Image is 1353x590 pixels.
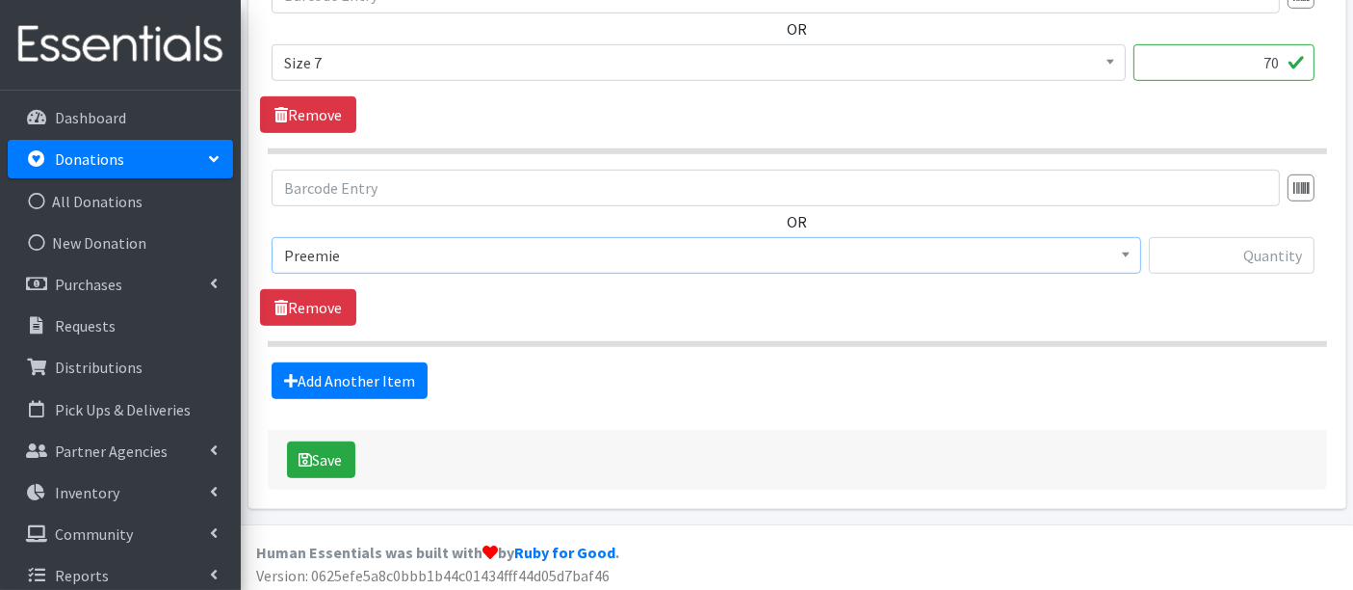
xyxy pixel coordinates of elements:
p: Community [55,524,133,544]
button: Save [287,442,355,478]
a: Add Another Item [272,362,428,399]
p: Requests [55,316,116,335]
p: Donations [55,149,124,169]
p: Partner Agencies [55,442,168,461]
a: Distributions [8,348,233,387]
input: Quantity [1149,237,1314,274]
strong: Human Essentials was built with by . [256,543,619,562]
a: All Donations [8,182,233,221]
a: Partner Agencies [8,432,233,470]
span: Preemie [272,237,1141,274]
a: Community [8,515,233,553]
span: Size 7 [272,44,1126,81]
label: OR [787,17,807,40]
input: Barcode Entry [272,170,1280,206]
a: Remove [260,96,356,133]
span: Version: 0625efe5a8c0bbb1b44c01434fff44d05d7baf46 [256,566,610,585]
a: Dashboard [8,98,233,137]
p: Pick Ups & Deliveries [55,400,191,419]
input: Quantity [1133,44,1314,81]
p: Dashboard [55,108,126,127]
a: Ruby for Good [514,543,615,562]
label: OR [787,210,807,233]
a: Remove [260,289,356,326]
p: Inventory [55,483,119,502]
a: New Donation [8,224,233,262]
p: Distributions [55,358,143,377]
p: Purchases [55,275,122,294]
a: Pick Ups & Deliveries [8,390,233,429]
a: Donations [8,140,233,178]
a: Requests [8,307,233,345]
p: Reports [55,566,109,585]
img: HumanEssentials [8,13,233,77]
a: Inventory [8,473,233,512]
span: Preemie [284,242,1129,269]
a: Purchases [8,265,233,304]
span: Size 7 [284,49,1113,76]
